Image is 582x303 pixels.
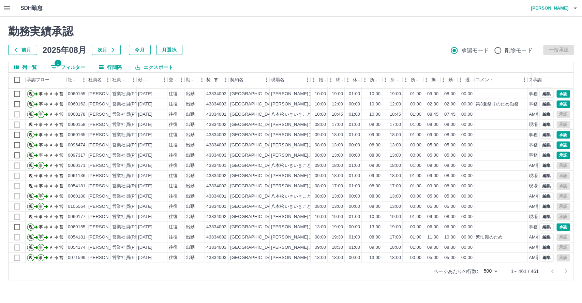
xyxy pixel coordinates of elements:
div: 08:00 [315,142,326,148]
div: [PERSON_NAME]こどもクラブ2 [271,121,338,128]
div: 01:00 [410,91,421,97]
div: 出勤 [186,142,195,148]
div: 09:00 [369,162,380,169]
div: 勤務日 [138,73,150,87]
div: 八本松いきいきこどもクラブ1 [271,162,332,169]
div: 出勤 [186,121,195,128]
div: 500 [481,266,500,276]
div: 出勤 [186,91,195,97]
button: 編集 [539,162,554,169]
h2: 勤務実績承認 [8,25,574,38]
div: 0061136 [68,173,86,179]
div: [PERSON_NAME] [88,91,125,97]
div: 八本松いきいきこどもクラブ1 [271,111,332,118]
button: 月選択 [156,45,182,55]
div: 12:00 [390,101,401,107]
div: 0060171 [68,162,86,169]
div: 社員名 [88,73,102,87]
div: [DATE] [138,91,152,97]
text: Ａ [49,132,53,137]
div: 往復 [169,173,178,179]
div: 00:00 [461,111,473,118]
div: 第3夏祭りのため勤務 [476,101,519,107]
div: 00:00 [410,101,421,107]
div: 所定終業 [382,73,403,87]
text: 事 [39,143,43,147]
div: コメント [476,73,494,87]
button: メニュー [176,75,186,85]
div: 00:00 [461,142,473,148]
div: 所定開始 [370,73,381,87]
text: 営 [59,91,63,96]
text: 事 [39,91,43,96]
div: [DATE] [138,101,152,107]
div: 始業 [311,73,328,87]
div: [GEOGRAPHIC_DATA] [230,142,277,148]
text: 営 [59,102,63,106]
div: 00:00 [461,173,473,179]
div: [PERSON_NAME]こどもクラブ3 [271,101,338,107]
div: 18:00 [390,162,401,169]
div: 事務担当者承認待 [529,152,565,159]
div: 始業 [319,73,326,87]
div: 社員番号 [68,73,79,87]
button: 編集 [539,192,554,200]
button: 行間隔 [93,62,127,72]
div: 01:00 [349,162,360,169]
div: 43834002 [206,121,226,128]
div: 往復 [169,111,178,118]
div: 休憩 [345,73,362,87]
div: 18:00 [390,173,401,179]
text: 現 [29,143,33,147]
text: Ａ [49,143,53,147]
div: 往復 [169,162,178,169]
button: 編集 [539,172,554,179]
div: 01:00 [410,121,421,128]
div: [PERSON_NAME]こどもクラブ3 [271,132,338,138]
button: 承認 [556,131,570,139]
div: 02:00 [444,101,456,107]
div: 0060162 [68,101,86,107]
div: 往復 [169,142,178,148]
div: 営業社員(PT契約) [112,152,148,159]
div: 終業 [336,73,343,87]
div: [GEOGRAPHIC_DATA] [230,173,277,179]
text: Ａ [49,91,53,96]
div: [PERSON_NAME]こどもクラブ3 [271,91,338,97]
button: 編集 [539,244,554,251]
div: 営業社員(PT契約) [112,142,148,148]
text: 事 [39,173,43,178]
div: [GEOGRAPHIC_DATA] [230,152,277,159]
div: 事務担当者承認待 [529,142,565,148]
div: 05:00 [444,142,456,148]
button: メニュー [197,75,207,85]
div: 01:00 [410,162,421,169]
div: 所定休憩 [403,73,423,87]
div: 10:00 [315,111,326,118]
div: 営業社員(PT契約) [112,162,148,169]
text: Ａ [49,163,53,168]
div: 43834003 [206,132,226,138]
div: 営業社員(PT契約) [112,132,148,138]
text: 現 [29,91,33,96]
text: 事 [39,132,43,137]
button: 編集 [539,90,554,98]
div: 08:00 [444,121,456,128]
div: 00:00 [461,91,473,97]
div: 00:00 [461,152,473,159]
div: [DATE] [138,142,152,148]
span: 削除モード [505,46,533,55]
div: 0096474 [68,142,86,148]
div: AM承認待 [529,162,549,169]
div: 08:45 [427,111,438,118]
div: 営業社員(PT契約) [112,173,148,179]
button: メニュー [221,75,231,85]
button: メニュー [302,75,313,85]
div: 00:00 [349,101,360,107]
div: 往復 [169,101,178,107]
div: [PERSON_NAME] [88,162,125,169]
div: 01:00 [410,132,421,138]
text: 現 [29,173,33,178]
div: 01:00 [410,173,421,179]
div: [PERSON_NAME] [88,111,125,118]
